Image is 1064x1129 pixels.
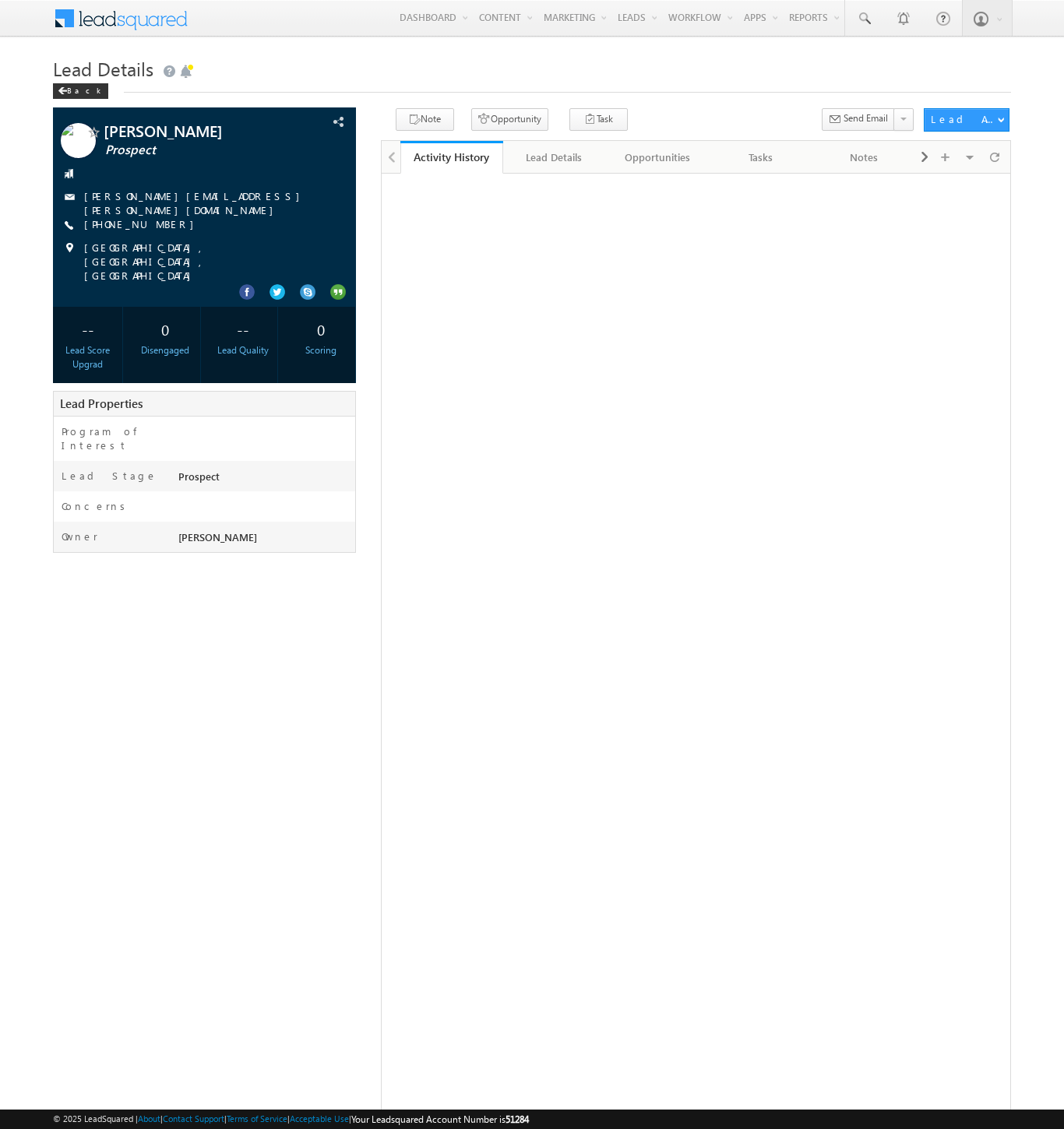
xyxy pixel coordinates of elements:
a: About [138,1113,160,1124]
button: Send Email [822,108,895,131]
span: Lead Properties [60,396,143,411]
div: Lead Score Upgrad [57,343,118,371]
label: Concerns [62,499,131,513]
div: Disengaged [135,343,196,357]
span: [GEOGRAPHIC_DATA], [GEOGRAPHIC_DATA], [GEOGRAPHIC_DATA] [84,241,328,283]
a: Lead Details [503,141,606,174]
div: Activity History [412,149,491,164]
div: Prospect [174,469,355,491]
div: Lead Quality [213,343,274,357]
div: Scoring [290,343,351,357]
label: Lead Stage [62,469,157,483]
div: -- [57,315,118,343]
a: Terms of Service [227,1113,287,1124]
label: Owner [62,529,98,543]
span: © 2025 LeadSquared | | | | | [53,1112,529,1127]
div: Notes [825,148,901,167]
span: [PERSON_NAME] [178,530,257,543]
a: Contact Support [163,1113,224,1124]
div: Back [53,83,108,99]
div: Lead Details [516,148,592,167]
a: [PERSON_NAME][EMAIL_ADDRESS][PERSON_NAME][DOMAIN_NAME] [84,189,308,216]
label: Program of Interest [62,424,163,452]
span: Send Email [844,111,888,125]
div: Lead Actions [931,112,997,126]
button: Note [396,108,454,131]
div: -- [213,315,274,343]
a: Acceptable Use [290,1113,349,1124]
span: [PERSON_NAME] [104,123,291,139]
img: Profile photo [61,123,96,164]
a: Back [53,83,116,96]
div: Tasks [722,148,798,167]
span: 51284 [506,1113,529,1125]
span: [PHONE_NUMBER] [84,217,202,233]
button: Task [569,108,628,131]
div: 0 [135,315,196,343]
div: 0 [290,315,351,343]
a: Notes [812,141,915,174]
a: Opportunities [607,141,710,174]
span: Lead Details [53,56,153,81]
button: Opportunity [471,108,548,131]
button: Lead Actions [924,108,1009,132]
span: Prospect [105,142,292,158]
a: Activity History [400,141,503,174]
div: Opportunities [619,148,696,167]
a: Tasks [710,141,812,174]
span: Your Leadsquared Account Number is [351,1113,529,1125]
